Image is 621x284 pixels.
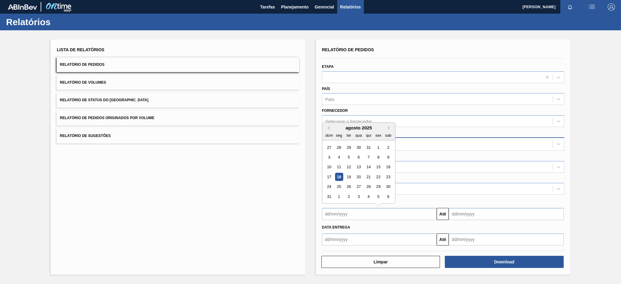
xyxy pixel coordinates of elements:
span: Relatório de Pedidos Originados por Volume [60,116,154,120]
div: Choose sexta-feira, 5 de setembro de 2025 [374,192,382,201]
span: Relatório de Pedidos [322,47,374,52]
div: Choose sexta-feira, 22 de agosto de 2025 [374,173,382,181]
button: Relatório de Status do [GEOGRAPHIC_DATA] [57,93,299,108]
span: Lista de Relatórios [57,47,104,52]
span: Planejamento [281,3,309,11]
div: Choose sábado, 2 de agosto de 2025 [384,143,392,152]
div: Choose segunda-feira, 18 de agosto de 2025 [335,173,343,181]
img: TNhmsLtSVTkK8tSr43FrP2fwEKptu5GPRR3wAAAABJRU5ErkJggg== [8,4,37,10]
span: Relatórios [340,3,361,11]
button: Até [437,233,449,246]
img: Logout [608,3,615,11]
input: dd/mm/yyyy [449,208,564,220]
div: Choose quinta-feira, 21 de agosto de 2025 [364,173,372,181]
div: Choose quinta-feira, 31 de julho de 2025 [364,143,372,152]
div: Choose sexta-feira, 1 de agosto de 2025 [374,143,382,152]
div: Choose sábado, 6 de setembro de 2025 [384,192,392,201]
div: Choose domingo, 24 de agosto de 2025 [325,183,333,191]
div: Choose terça-feira, 12 de agosto de 2025 [344,163,353,171]
div: seg [335,131,343,139]
div: Choose quarta-feira, 20 de agosto de 2025 [354,173,363,181]
span: Relatório de Status do [GEOGRAPHIC_DATA] [60,98,148,102]
span: Gerencial [315,3,334,11]
h1: Relatórios [6,18,114,25]
button: Download [445,256,564,268]
button: Relatório de Volumes [57,75,299,90]
div: Choose sexta-feira, 29 de agosto de 2025 [374,183,382,191]
div: Choose domingo, 3 de agosto de 2025 [325,153,333,161]
div: Choose segunda-feira, 28 de julho de 2025 [335,143,343,152]
div: Choose domingo, 27 de julho de 2025 [325,143,333,152]
div: Choose sexta-feira, 15 de agosto de 2025 [374,163,382,171]
div: Choose quarta-feira, 27 de agosto de 2025 [354,183,363,191]
div: Choose terça-feira, 19 de agosto de 2025 [344,173,353,181]
div: Choose quarta-feira, 13 de agosto de 2025 [354,163,363,171]
span: Relatório de Volumes [60,80,106,85]
input: dd/mm/yyyy [322,233,437,246]
button: Next Month [388,126,392,130]
div: Choose sábado, 30 de agosto de 2025 [384,183,392,191]
div: Choose sábado, 9 de agosto de 2025 [384,153,392,161]
button: Previous Month [325,126,330,130]
div: ter [344,131,353,139]
label: Fornecedor [322,109,348,113]
input: dd/mm/yyyy [449,233,564,246]
div: Choose sábado, 23 de agosto de 2025 [384,173,392,181]
div: month 2025-08 [324,142,393,202]
div: Selecione o fornecedor [325,119,372,124]
button: Relatório de Pedidos [57,57,299,72]
div: qua [354,131,363,139]
div: Choose domingo, 31 de agosto de 2025 [325,192,333,201]
span: Data entrega [322,225,350,229]
div: Choose domingo, 17 de agosto de 2025 [325,173,333,181]
div: dom [325,131,333,139]
button: Notificações [560,3,580,11]
img: userActions [588,3,596,11]
div: Choose quarta-feira, 30 de julho de 2025 [354,143,363,152]
div: Choose terça-feira, 5 de agosto de 2025 [344,153,353,161]
div: Choose terça-feira, 29 de julho de 2025 [344,143,353,152]
div: Choose quinta-feira, 28 de agosto de 2025 [364,183,372,191]
span: Relatório de Pedidos [60,62,104,67]
label: País [322,87,330,91]
div: Choose sábado, 16 de agosto de 2025 [384,163,392,171]
div: agosto 2025 [322,125,395,130]
div: Choose quinta-feira, 7 de agosto de 2025 [364,153,372,161]
div: País [325,97,334,102]
button: Relatório de Sugestões [57,129,299,143]
input: dd/mm/yyyy [322,208,437,220]
div: Choose quinta-feira, 4 de setembro de 2025 [364,192,372,201]
button: Até [437,208,449,220]
div: Choose domingo, 10 de agosto de 2025 [325,163,333,171]
label: Etapa [322,65,334,69]
span: Tarefas [260,3,275,11]
div: Choose sexta-feira, 8 de agosto de 2025 [374,153,382,161]
div: sex [374,131,382,139]
div: Choose segunda-feira, 4 de agosto de 2025 [335,153,343,161]
button: Relatório de Pedidos Originados por Volume [57,111,299,125]
div: Choose terça-feira, 2 de setembro de 2025 [344,192,353,201]
div: sab [384,131,392,139]
div: Choose segunda-feira, 1 de setembro de 2025 [335,192,343,201]
div: Choose terça-feira, 26 de agosto de 2025 [344,183,353,191]
div: Choose quarta-feira, 6 de agosto de 2025 [354,153,363,161]
button: Limpar [321,256,440,268]
div: Choose segunda-feira, 25 de agosto de 2025 [335,183,343,191]
div: Choose segunda-feira, 11 de agosto de 2025 [335,163,343,171]
div: Choose quarta-feira, 3 de setembro de 2025 [354,192,363,201]
div: qui [364,131,372,139]
div: Choose quinta-feira, 14 de agosto de 2025 [364,163,372,171]
span: Relatório de Sugestões [60,134,111,138]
